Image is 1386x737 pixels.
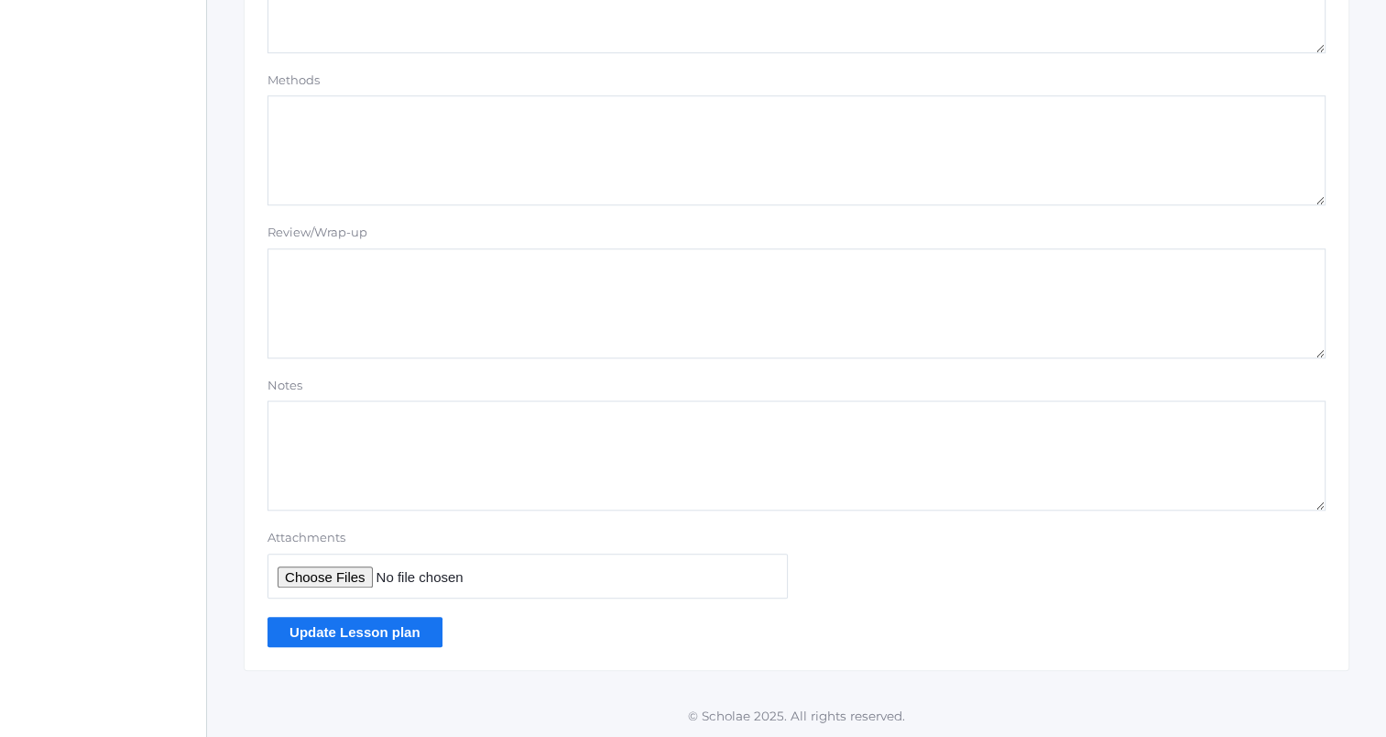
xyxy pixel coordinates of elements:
p: © Scholae 2025. All rights reserved. [207,707,1386,725]
label: Methods [267,71,320,90]
input: Update Lesson plan [267,617,442,647]
label: Review/Wrap-up [267,224,367,242]
label: Notes [267,377,302,395]
label: Attachments [267,529,788,547]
